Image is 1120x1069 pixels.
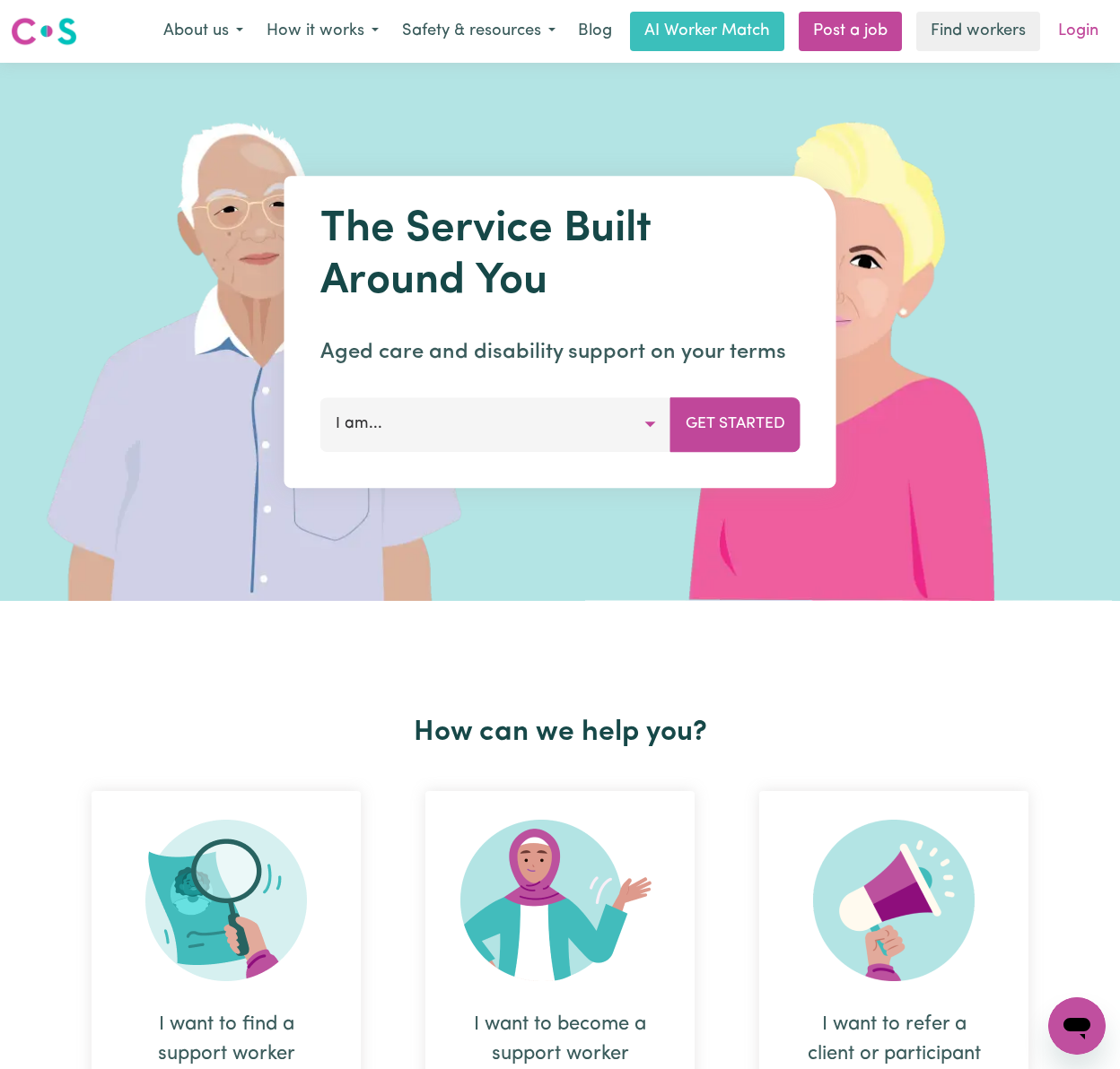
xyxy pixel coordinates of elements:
h1: The Service Built Around You [320,204,801,308]
h2: How can we help you? [59,716,1061,750]
a: Blog [567,12,623,51]
img: Careseekers logo [11,15,77,48]
button: About us [152,13,255,50]
a: Careseekers logo [11,11,77,52]
button: Get Started [670,397,801,451]
button: Safety & resources [390,13,567,50]
a: Post a job [799,12,902,51]
div: I want to become a support worker [468,1010,652,1069]
img: Refer [813,820,975,981]
button: How it works [255,13,390,50]
a: Login [1047,12,1109,51]
p: Aged care and disability support on your terms [320,336,801,369]
div: I want to find a support worker [135,1010,318,1069]
iframe: Button to launch messaging window [1048,997,1106,1055]
img: Become Worker [460,820,660,981]
button: I am... [320,397,671,451]
a: Find workers [916,12,1040,51]
img: Search [145,820,307,981]
a: AI Worker Match [630,12,784,51]
div: I want to refer a client or participant [802,1010,985,1069]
